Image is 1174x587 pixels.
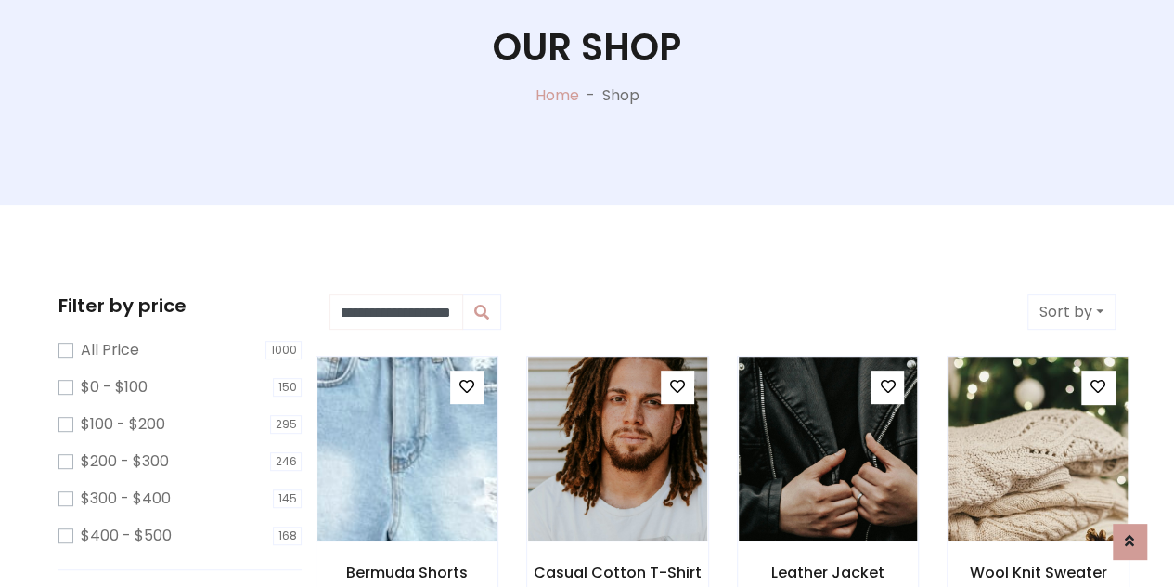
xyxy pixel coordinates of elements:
[81,413,165,436] label: $100 - $200
[948,564,1129,581] h6: Wool Knit Sweater
[1027,294,1116,330] button: Sort by
[265,341,303,359] span: 1000
[602,85,639,107] p: Shop
[527,564,708,581] h6: Casual Cotton T-Shirt
[81,339,139,361] label: All Price
[493,25,681,70] h1: Our Shop
[273,378,303,397] span: 150
[81,525,172,547] label: $400 - $500
[81,488,171,510] label: $300 - $400
[270,452,303,471] span: 246
[535,85,579,106] a: Home
[273,489,303,508] span: 145
[273,527,303,545] span: 168
[81,450,169,473] label: $200 - $300
[579,85,602,107] p: -
[270,415,303,434] span: 295
[58,294,302,317] h5: Filter by price
[738,564,919,581] h6: Leather Jacket
[81,376,148,398] label: $0 - $100
[316,564,497,581] h6: Bermuda Shorts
